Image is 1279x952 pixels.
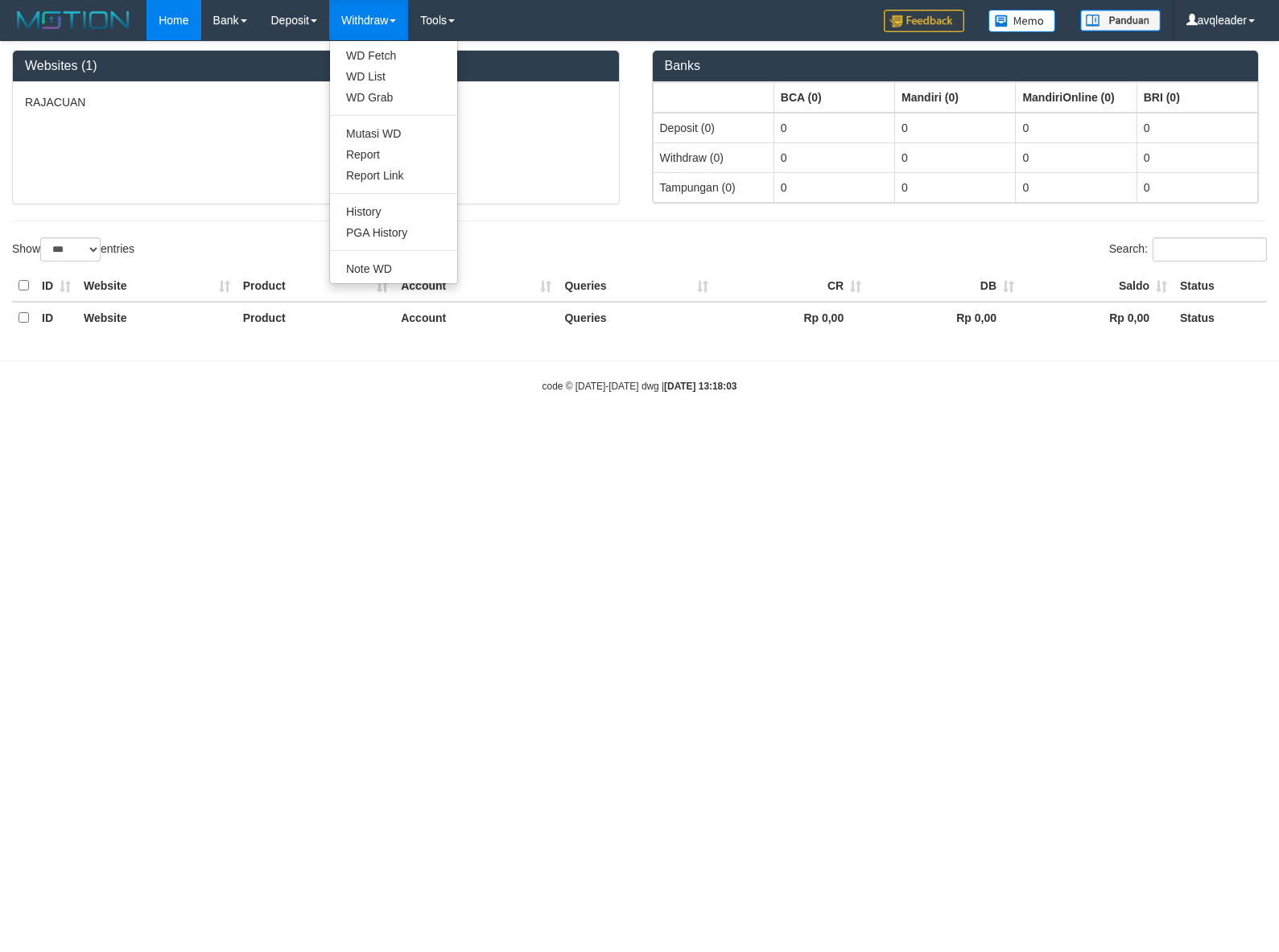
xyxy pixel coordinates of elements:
th: Rp 0,00 [868,302,1021,333]
label: Show entries [12,237,134,262]
h3: Banks [665,59,1247,73]
th: Saldo [1021,270,1174,302]
th: Group: activate to sort column ascending [1016,82,1137,113]
a: History [330,201,457,222]
td: 0 [895,172,1016,202]
img: Feedback.jpg [884,10,964,32]
th: Status [1174,302,1267,333]
th: Group: activate to sort column ascending [653,82,774,113]
a: Note WD [330,258,457,279]
td: 0 [1137,172,1257,202]
td: 0 [895,142,1016,172]
td: 0 [774,113,894,143]
th: Account [394,270,558,302]
td: 0 [1016,142,1137,172]
img: panduan.png [1080,10,1161,31]
th: CR [715,270,868,302]
a: PGA History [330,222,457,243]
td: 0 [774,142,894,172]
th: Website [77,270,237,302]
th: Rp 0,00 [715,302,868,333]
small: code © [DATE]-[DATE] dwg | [543,381,737,392]
th: Product [237,302,395,333]
h3: Websites (1) [25,59,607,73]
label: Search: [1109,237,1267,262]
th: Group: activate to sort column ascending [774,82,894,113]
a: WD List [330,66,457,87]
input: Search: [1153,237,1267,262]
th: Queries [558,270,715,302]
th: Account [394,302,558,333]
th: DB [868,270,1021,302]
th: Group: activate to sort column ascending [1137,82,1257,113]
a: Mutasi WD [330,123,457,144]
td: Tampungan (0) [653,172,774,202]
th: Status [1174,270,1267,302]
td: 0 [1016,113,1137,143]
td: 0 [1137,142,1257,172]
a: Report [330,144,457,165]
img: MOTION_logo.png [12,8,134,32]
th: ID [35,270,77,302]
th: Rp 0,00 [1021,302,1174,333]
th: Queries [558,302,715,333]
td: Deposit (0) [653,113,774,143]
th: ID [35,302,77,333]
td: 0 [895,113,1016,143]
a: Report Link [330,165,457,186]
td: 0 [1016,172,1137,202]
img: Button%20Memo.svg [988,10,1056,32]
select: Showentries [40,237,101,262]
td: Withdraw (0) [653,142,774,172]
th: Website [77,302,237,333]
p: RAJACUAN [25,94,607,110]
strong: [DATE] 13:18:03 [664,381,736,392]
td: 0 [774,172,894,202]
th: Product [237,270,395,302]
th: Group: activate to sort column ascending [895,82,1016,113]
a: WD Grab [330,87,457,108]
a: WD Fetch [330,45,457,66]
td: 0 [1137,113,1257,143]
